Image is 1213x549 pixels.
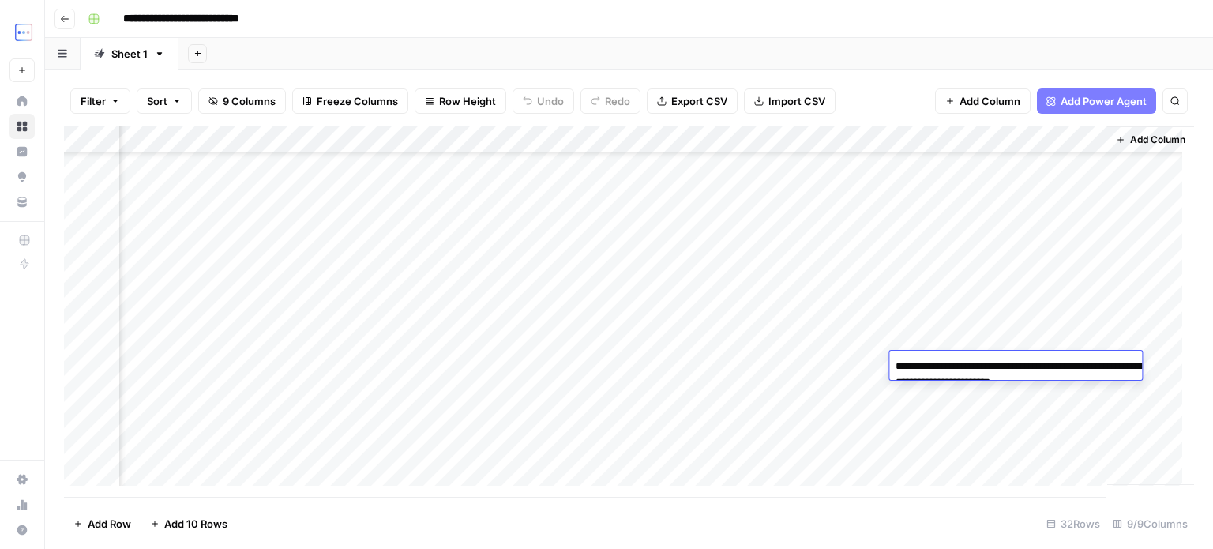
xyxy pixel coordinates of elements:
span: Add Column [1130,133,1185,147]
button: Add Column [935,88,1031,114]
button: Import CSV [744,88,836,114]
span: Add Power Agent [1061,93,1147,109]
button: Export CSV [647,88,738,114]
button: Redo [580,88,640,114]
div: 32 Rows [1040,511,1106,536]
span: 9 Columns [223,93,276,109]
span: Sort [147,93,167,109]
div: 9/9 Columns [1106,511,1194,536]
span: Add Row [88,516,131,532]
button: 9 Columns [198,88,286,114]
button: Add Column [1110,130,1192,150]
button: Add 10 Rows [141,511,237,536]
a: Sheet 1 [81,38,178,70]
span: Row Height [439,93,496,109]
a: Settings [9,467,35,492]
button: Add Row [64,511,141,536]
span: Add Column [960,93,1020,109]
span: Import CSV [768,93,825,109]
span: Freeze Columns [317,93,398,109]
button: Undo [513,88,574,114]
a: Usage [9,492,35,517]
span: Add 10 Rows [164,516,227,532]
button: Workspace: TripleDart [9,13,35,52]
button: Sort [137,88,192,114]
button: Row Height [415,88,506,114]
button: Add Power Agent [1037,88,1156,114]
a: Browse [9,114,35,139]
span: Redo [605,93,630,109]
img: TripleDart Logo [9,18,38,47]
span: Undo [537,93,564,109]
a: Insights [9,139,35,164]
div: Sheet 1 [111,46,148,62]
button: Freeze Columns [292,88,408,114]
a: Your Data [9,190,35,215]
button: Filter [70,88,130,114]
span: Export CSV [671,93,727,109]
a: Home [9,88,35,114]
button: Help + Support [9,517,35,543]
span: Filter [81,93,106,109]
a: Opportunities [9,164,35,190]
